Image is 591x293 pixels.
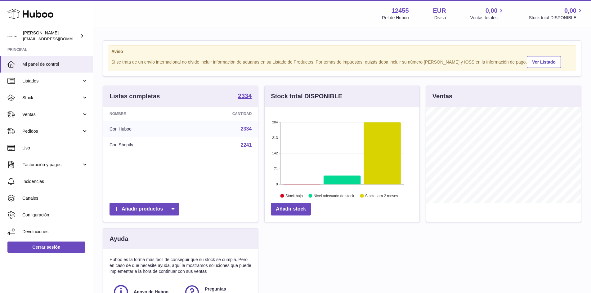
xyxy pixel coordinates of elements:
[274,167,278,171] text: 71
[22,95,82,101] span: Stock
[314,194,355,198] text: Nivel adecuado de stock
[241,142,252,148] a: 2241
[238,93,252,99] strong: 2334
[7,242,85,253] a: Cerrar sesión
[103,107,186,121] th: Nombre
[110,203,179,215] a: Añadir productos
[432,92,452,100] h3: Ventas
[527,56,561,68] a: Ver Listado
[271,203,311,215] a: Añadir stock
[276,182,278,186] text: 0
[110,235,128,243] h3: Ayuda
[22,61,88,67] span: Mi panel de control
[22,162,82,168] span: Facturación y pagos
[271,92,342,100] h3: Stock total DISPONIBLE
[382,15,409,21] div: Ref de Huboo
[103,121,186,137] td: Con Huboo
[272,120,278,124] text: 284
[365,194,398,198] text: Stock para 2 meses
[434,15,446,21] div: Divisa
[22,128,82,134] span: Pedidos
[110,257,252,274] p: Huboo es la forma más fácil de conseguir que su stock se cumpla. Pero en caso de que necesite ayu...
[22,195,88,201] span: Canales
[111,55,573,68] div: Si se trata de un envío internacional no olvide incluir información de aduanas en su Listado de P...
[110,92,160,100] h3: Listas completas
[285,194,303,198] text: Stock bajo
[103,137,186,153] td: Con Shopify
[272,151,278,155] text: 142
[22,229,88,235] span: Devoluciones
[392,7,409,15] strong: 12455
[486,7,498,15] span: 0,00
[433,7,446,15] strong: EUR
[529,15,584,21] span: Stock total DISPONIBLE
[111,49,573,55] strong: Aviso
[22,145,88,151] span: Uso
[22,179,88,184] span: Incidencias
[470,7,505,21] a: 0,00 Ventas totales
[22,212,88,218] span: Configuración
[186,107,258,121] th: Cantidad
[564,7,576,15] span: 0,00
[22,78,82,84] span: Listados
[238,93,252,100] a: 2334
[470,15,505,21] span: Ventas totales
[241,126,252,131] a: 2334
[272,136,278,140] text: 213
[529,7,584,21] a: 0,00 Stock total DISPONIBLE
[22,112,82,118] span: Ventas
[23,30,79,42] div: [PERSON_NAME]
[23,36,91,41] span: [EMAIL_ADDRESS][DOMAIN_NAME]
[7,31,17,41] img: pedidos@glowrias.com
